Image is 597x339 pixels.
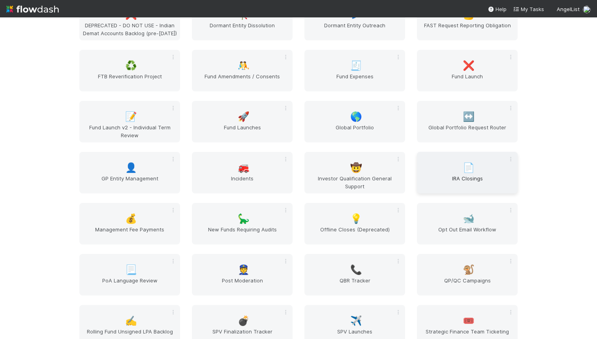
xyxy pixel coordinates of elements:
[83,123,177,139] span: Fund Launch v2 - Individual Term Review
[308,123,402,139] span: Global Portfolio
[463,61,475,71] span: ❌
[417,152,518,193] a: 📄IRA Closings
[304,152,405,193] a: 🤠Investor Qualification General Support
[195,72,289,88] span: Fund Amendments / Consents
[79,50,180,91] a: ♻️FTB Reverification Project
[195,277,289,292] span: Post Moderation
[463,163,475,173] span: 📄
[195,123,289,139] span: Fund Launches
[308,225,402,241] span: Offline Closes (Deprecated)
[488,5,507,13] div: Help
[125,61,137,71] span: ♻️
[350,112,362,122] span: 🌎
[583,6,591,13] img: avatar_d2b43477-63dc-4e62-be5b-6fdd450c05a1.png
[308,277,402,292] span: QBR Tracker
[125,112,137,122] span: 📝
[463,316,475,326] span: 🎟️
[304,254,405,295] a: 📞QBR Tracker
[350,214,362,224] span: 💡
[192,203,293,244] a: 🦕New Funds Requiring Audits
[83,21,177,37] span: DEPRECATED - DO NOT USE - Indian Demat Accounts Backlog (pre-[DATE])
[125,316,137,326] span: ✍️
[513,5,544,13] a: My Tasks
[195,225,289,241] span: New Funds Requiring Audits
[350,265,362,275] span: 📞
[83,174,177,190] span: GP Entity Management
[238,61,250,71] span: 🤼
[513,6,544,12] span: My Tasks
[79,203,180,244] a: 💰Management Fee Payments
[417,101,518,142] a: ↔️Global Portfolio Request Router
[308,72,402,88] span: Fund Expenses
[238,112,250,122] span: 🚀
[463,112,475,122] span: ↔️
[125,214,137,224] span: 💰
[304,50,405,91] a: 🧾Fund Expenses
[192,254,293,295] a: 👮Post Moderation
[304,203,405,244] a: 💡Offline Closes (Deprecated)
[79,254,180,295] a: 📃PoA Language Review
[417,254,518,295] a: 🐒QP/QC Campaigns
[195,21,289,37] span: Dormant Entity Dissolution
[192,101,293,142] a: 🚀Fund Launches
[192,152,293,193] a: 🚒Incidents
[238,316,250,326] span: 💣
[238,214,250,224] span: 🦕
[420,21,514,37] span: FAST Request Reporting Obligation
[238,163,250,173] span: 🚒
[420,72,514,88] span: Fund Launch
[420,123,514,139] span: Global Portfolio Request Router
[420,277,514,292] span: QP/QC Campaigns
[308,21,402,37] span: Dormant Entity Outreach
[463,214,475,224] span: 🐋
[420,225,514,241] span: Opt Out Email Workflow
[304,101,405,142] a: 🌎Global Portfolio
[125,265,137,275] span: 📃
[350,61,362,71] span: 🧾
[83,72,177,88] span: FTB Reverification Project
[195,174,289,190] span: Incidents
[350,163,362,173] span: 🤠
[417,203,518,244] a: 🐋Opt Out Email Workflow
[79,152,180,193] a: 👤GP Entity Management
[557,6,580,12] span: AngelList
[125,163,137,173] span: 👤
[463,265,475,275] span: 🐒
[417,50,518,91] a: ❌Fund Launch
[79,101,180,142] a: 📝Fund Launch v2 - Individual Term Review
[420,174,514,190] span: IRA Closings
[308,174,402,190] span: Investor Qualification General Support
[350,316,362,326] span: ✈️
[238,265,250,275] span: 👮
[83,225,177,241] span: Management Fee Payments
[6,2,59,16] img: logo-inverted-e16ddd16eac7371096b0.svg
[192,50,293,91] a: 🤼Fund Amendments / Consents
[83,277,177,292] span: PoA Language Review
